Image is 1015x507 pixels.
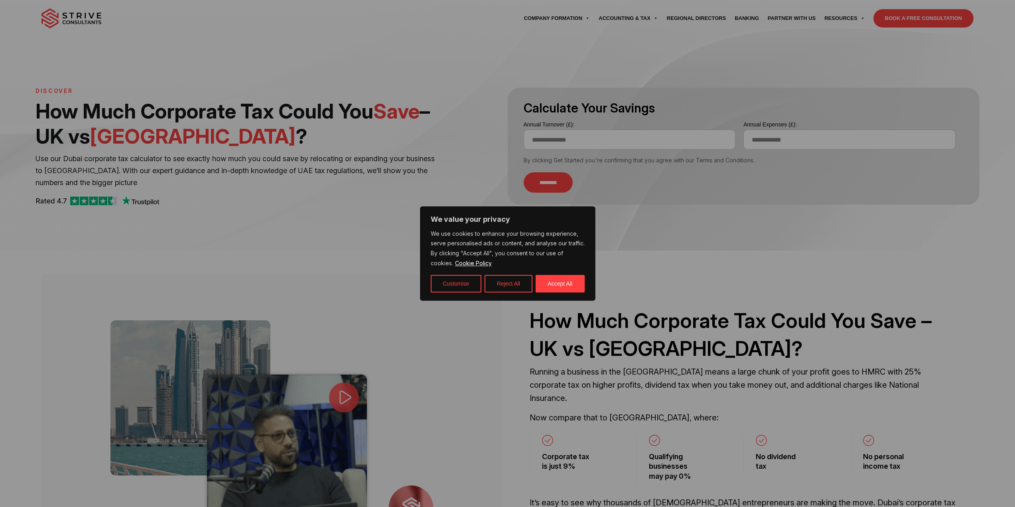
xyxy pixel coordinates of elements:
p: We use cookies to enhance your browsing experience, serve personalised ads or content, and analys... [431,229,585,269]
a: Cookie Policy [455,259,492,267]
button: Reject All [485,275,532,292]
button: Accept All [536,275,585,292]
div: We value your privacy [420,206,595,301]
button: Customise [431,275,481,292]
p: We value your privacy [431,215,585,224]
